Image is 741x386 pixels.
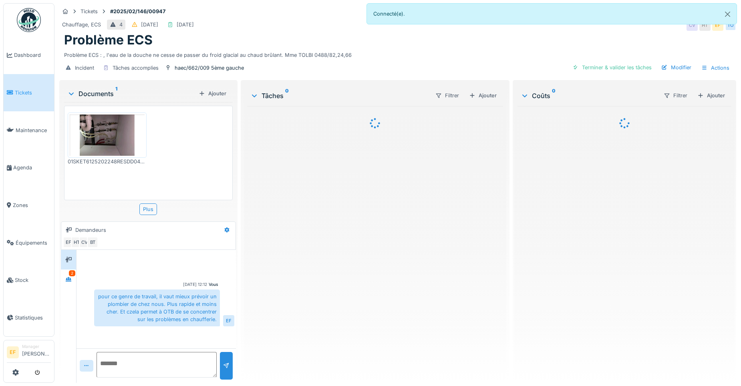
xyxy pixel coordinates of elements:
[139,203,157,215] div: Plus
[687,20,698,31] div: CV
[569,62,655,73] div: Terminer & valider les tâches
[7,344,51,363] a: EF Manager[PERSON_NAME]
[13,164,51,171] span: Agenda
[115,89,117,99] sup: 1
[69,270,75,276] div: 2
[75,64,94,72] div: Incident
[13,201,51,209] span: Zones
[4,111,54,149] a: Maintenance
[75,226,106,234] div: Demandeurs
[119,21,123,28] div: 4
[658,62,695,73] div: Modifier
[68,158,147,165] div: 01SKET6125202248RESDD04022025_1109.JPEG
[250,91,429,101] div: Tâches
[4,224,54,261] a: Équipements
[432,90,463,101] div: Filtrer
[719,4,737,25] button: Close
[725,20,736,31] div: TO
[521,91,657,101] div: Coûts
[366,3,737,24] div: Connecté(e).
[14,51,51,59] span: Dashboard
[113,64,159,72] div: Tâches accomplies
[22,344,51,361] li: [PERSON_NAME]
[63,237,74,248] div: EF
[694,90,728,101] div: Ajouter
[209,281,218,287] div: Vous
[175,64,244,72] div: haec/662/009 5ème gauche
[87,237,98,248] div: BT
[223,315,234,326] div: EF
[71,237,82,248] div: HT
[64,48,731,59] div: Problème ECS : , l'eau de la douche ne cesse de passer du froid glacial au chaud brûlant. Mme TOL...
[285,91,289,101] sup: 0
[698,62,733,74] div: Actions
[62,21,101,28] div: Chauffage, ECS
[4,149,54,187] a: Agenda
[67,89,195,99] div: Documents
[107,8,169,15] strong: #2025/02/146/00947
[4,187,54,224] a: Zones
[177,21,194,28] div: [DATE]
[70,115,145,156] img: sflpy0p8kyqe1rlui4sm8m02t0ph
[4,299,54,337] a: Statistiques
[4,36,54,74] a: Dashboard
[22,344,51,350] div: Manager
[712,20,723,31] div: EF
[466,90,500,101] div: Ajouter
[4,74,54,112] a: Tickets
[16,127,51,134] span: Maintenance
[17,8,41,32] img: Badge_color-CXgf-gQk.svg
[183,281,207,287] div: [DATE] 12:12
[552,91,556,101] sup: 0
[79,237,90,248] div: CV
[7,346,19,358] li: EF
[81,8,98,15] div: Tickets
[15,89,51,96] span: Tickets
[699,20,711,31] div: HT
[141,21,158,28] div: [DATE]
[16,239,51,247] span: Équipements
[15,276,51,284] span: Stock
[4,261,54,299] a: Stock
[660,90,691,101] div: Filtrer
[15,314,51,322] span: Statistiques
[64,32,153,48] h1: Problème ECS
[94,289,220,327] div: pour ce genre de travail, il vaut mieux prévoir un plombier de chez nous. Plus rapide et moins ch...
[195,88,230,99] div: Ajouter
